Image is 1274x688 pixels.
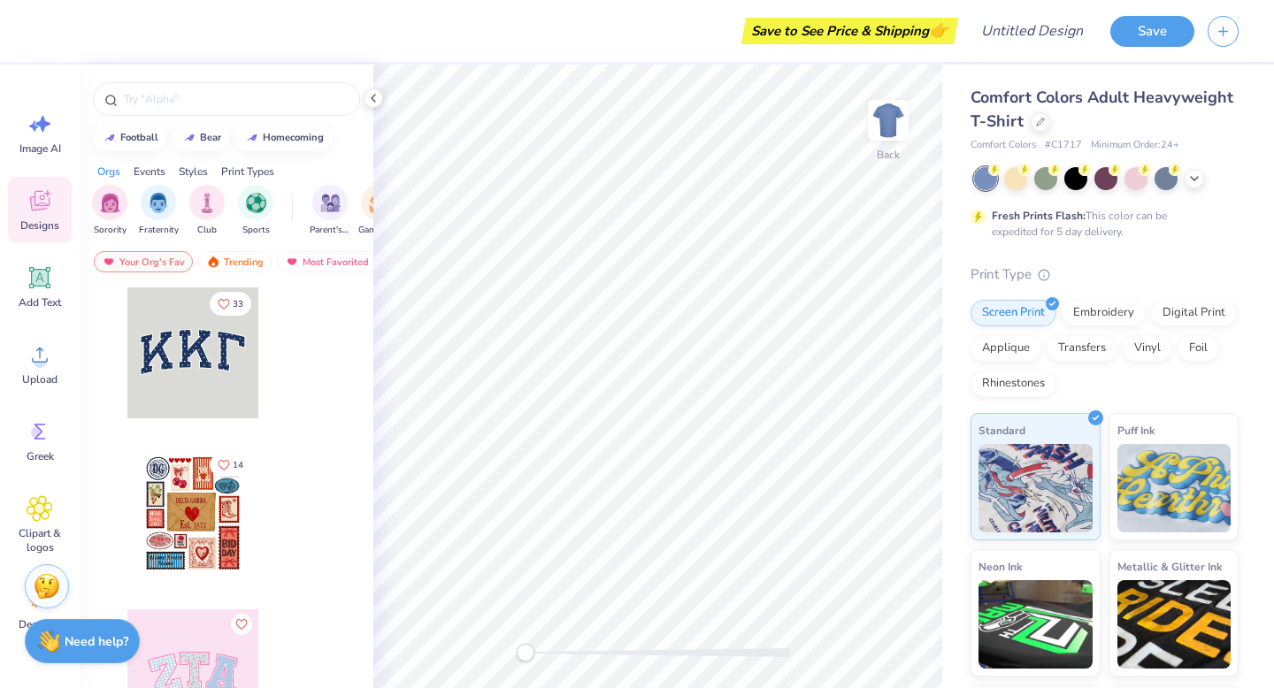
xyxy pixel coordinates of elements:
span: Clipart & logos [11,526,69,554]
span: Sorority [94,224,127,237]
div: Your Org's Fav [94,251,193,272]
span: Neon Ink [979,557,1022,576]
span: Designs [20,218,59,233]
div: filter for Game Day [358,185,399,237]
img: trend_line.gif [245,133,259,143]
img: Game Day Image [369,193,389,213]
button: filter button [358,185,399,237]
img: most_fav.gif [285,256,299,268]
img: Back [871,103,906,138]
span: 👉 [929,19,948,41]
div: filter for Sorority [92,185,127,237]
img: Metallic & Glitter Ink [1117,580,1232,669]
button: filter button [139,185,179,237]
div: Print Type [971,264,1239,285]
div: filter for Fraternity [139,185,179,237]
img: Club Image [197,193,217,213]
div: Screen Print [971,300,1056,326]
div: Orgs [97,164,120,180]
span: Image AI [19,141,61,156]
button: Like [231,614,252,635]
div: Events [134,164,165,180]
span: Upload [22,372,58,386]
div: Applique [971,335,1041,362]
span: Metallic & Glitter Ink [1117,557,1222,576]
div: Rhinestones [971,371,1056,397]
button: filter button [189,185,225,237]
span: Parent's Weekend [310,224,350,237]
span: Game Day [358,224,399,237]
span: 14 [233,461,243,470]
span: Fraternity [139,224,179,237]
button: homecoming [235,125,332,151]
span: 33 [233,300,243,309]
div: Back [877,147,900,163]
span: Puff Ink [1117,421,1155,440]
img: Fraternity Image [149,193,168,213]
button: filter button [238,185,273,237]
div: Most Favorited [277,251,377,272]
img: trending.gif [206,256,220,268]
span: Standard [979,421,1025,440]
div: Transfers [1047,335,1117,362]
img: most_fav.gif [102,256,116,268]
div: filter for Club [189,185,225,237]
strong: Need help? [65,633,128,650]
img: Neon Ink [979,580,1093,669]
img: Puff Ink [1117,444,1232,532]
span: Minimum Order: 24 + [1091,138,1179,153]
div: filter for Parent's Weekend [310,185,350,237]
span: Decorate [19,617,61,631]
input: Try "Alpha" [122,90,349,108]
span: Sports [242,224,270,237]
span: Add Text [19,295,61,310]
button: filter button [310,185,350,237]
img: Sorority Image [100,193,120,213]
div: This color can be expedited for 5 day delivery. [992,208,1209,240]
img: Parent's Weekend Image [320,193,341,213]
div: filter for Sports [238,185,273,237]
button: Like [210,292,251,316]
div: Trending [198,251,272,272]
div: Save to See Price & Shipping [746,18,954,44]
button: bear [173,125,229,151]
div: bear [200,133,221,142]
input: Untitled Design [967,13,1097,49]
span: Greek [27,449,54,463]
button: Save [1110,16,1194,47]
div: Embroidery [1062,300,1146,326]
div: Foil [1178,335,1219,362]
button: Like [210,453,251,477]
div: Styles [179,164,208,180]
span: Comfort Colors [971,138,1036,153]
span: # C1717 [1045,138,1082,153]
img: trend_line.gif [182,133,196,143]
div: Vinyl [1123,335,1172,362]
span: Club [197,224,217,237]
img: Standard [979,444,1093,532]
div: football [120,133,158,142]
div: homecoming [263,133,324,142]
div: Accessibility label [517,644,534,661]
strong: Fresh Prints Flash: [992,209,1086,223]
img: trend_line.gif [103,133,117,143]
div: Print Types [221,164,274,180]
img: Sports Image [246,193,266,213]
span: Comfort Colors Adult Heavyweight T-Shirt [971,87,1233,132]
div: Digital Print [1151,300,1237,326]
button: football [93,125,166,151]
button: filter button [92,185,127,237]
